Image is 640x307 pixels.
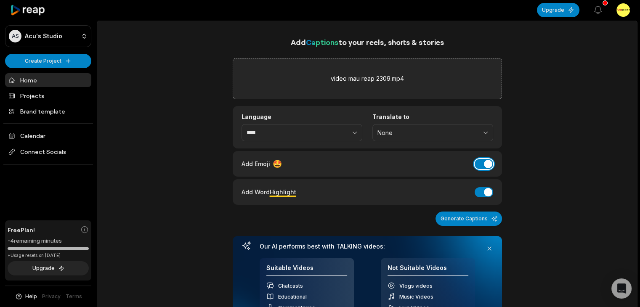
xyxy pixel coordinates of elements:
[331,74,404,84] label: video mau reap 2309.mp4
[242,186,296,198] div: Add Word
[8,252,89,259] div: *Usage resets on [DATE]
[537,3,579,17] button: Upgrade
[399,283,433,289] span: Vlogs videos
[5,54,91,68] button: Create Project
[9,30,21,42] div: AS
[273,158,282,169] span: 🤩
[399,294,433,300] span: Music Videos
[42,293,61,300] a: Privacy
[25,32,62,40] p: Acu's Studio
[233,36,502,48] h1: Add to your reels, shorts & stories
[306,37,338,47] span: Captions
[242,113,362,121] label: Language
[270,188,296,196] span: Highlight
[66,293,82,300] a: Terms
[5,104,91,118] a: Brand template
[372,124,493,142] button: None
[25,293,37,300] span: Help
[436,212,502,226] button: Generate Captions
[5,129,91,143] a: Calendar
[260,243,475,250] h3: Our AI performs best with TALKING videos:
[5,89,91,103] a: Projects
[8,225,35,234] span: Free Plan!
[388,264,468,276] h4: Not Suitable Videos
[5,144,91,159] span: Connect Socials
[266,264,347,276] h4: Suitable Videos
[278,294,307,300] span: Educational
[8,261,89,275] button: Upgrade
[242,159,270,168] span: Add Emoji
[372,113,493,121] label: Translate to
[611,278,632,299] div: Open Intercom Messenger
[5,73,91,87] a: Home
[278,283,303,289] span: Chatcasts
[15,293,37,300] button: Help
[377,129,476,137] span: None
[8,237,89,245] div: -4 remaining minutes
